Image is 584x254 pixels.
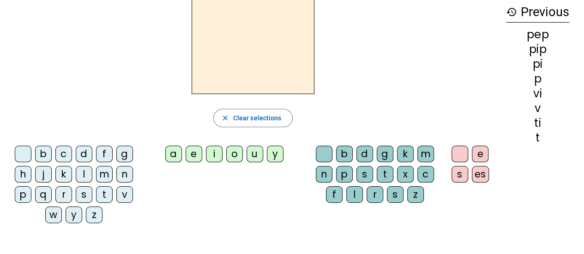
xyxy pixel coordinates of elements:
[55,146,72,162] div: c
[206,146,223,162] div: i
[76,146,92,162] div: d
[397,166,414,183] div: x
[452,166,468,183] div: s
[55,166,72,183] div: k
[116,166,133,183] div: n
[316,166,332,183] div: n
[417,146,434,162] div: m
[15,166,31,183] div: h
[326,186,343,203] div: f
[506,6,517,18] mat-icon: history
[35,146,52,162] div: b
[233,112,282,124] span: Clear selections
[66,207,82,223] div: y
[35,186,52,203] div: q
[356,166,373,183] div: s
[506,59,569,70] div: pi
[472,166,489,183] div: es
[15,186,31,203] div: p
[213,109,293,127] button: Clear selections
[506,103,569,114] div: v
[86,207,102,223] div: z
[186,146,202,162] div: e
[336,146,353,162] div: b
[506,118,569,129] div: ti
[506,88,569,99] div: vi
[96,146,113,162] div: f
[377,146,393,162] div: g
[96,166,113,183] div: m
[336,166,353,183] div: p
[116,186,133,203] div: v
[407,186,424,203] div: z
[506,44,569,55] div: pip
[116,146,133,162] div: g
[96,186,113,203] div: t
[76,186,92,203] div: s
[247,146,263,162] div: u
[377,166,393,183] div: t
[221,114,229,122] mat-icon: close
[45,207,62,223] div: w
[397,146,414,162] div: k
[35,166,52,183] div: j
[356,146,373,162] div: d
[506,29,569,40] div: pep
[346,186,363,203] div: l
[472,146,488,162] div: e
[267,146,283,162] div: y
[417,166,434,183] div: c
[506,73,569,84] div: p
[367,186,383,203] div: r
[506,132,569,143] div: t
[55,186,72,203] div: r
[506,2,569,23] h3: Previous
[226,146,243,162] div: o
[165,146,182,162] div: a
[387,186,403,203] div: s
[76,166,92,183] div: l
